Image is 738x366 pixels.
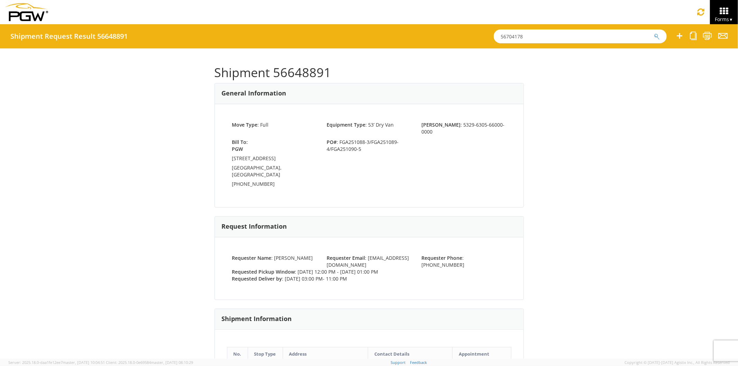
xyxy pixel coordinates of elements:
[494,29,667,43] input: Shipment, Tracking or Reference Number (at least 4 chars)
[232,255,313,261] span: : [PERSON_NAME]
[327,121,394,128] span: : 53’ Dry Van
[453,347,511,361] th: Appointment
[227,347,248,361] th: No.
[625,360,730,365] span: Copyright © [DATE]-[DATE] Agistix Inc., All Rights Reserved
[715,16,733,22] span: Forms
[421,255,462,261] strong: Requester Phone
[321,139,416,153] span: : FGA251088-3/FGA251089-4/FGA251090-5
[232,121,269,128] span: : Full
[232,121,258,128] strong: Move Type
[151,360,193,365] span: master, [DATE] 08:10:29
[222,315,292,322] h3: Shipment Information
[368,347,452,361] th: Contact Details
[421,121,504,135] span: : 5329-6305-66000-0000
[248,347,283,361] th: Stop Type
[232,181,317,190] td: [PHONE_NUMBER]
[421,255,464,268] span: : [PHONE_NUMBER]
[283,347,368,361] th: Address
[323,275,347,282] span: - 11:00 PM
[421,121,461,128] strong: [PERSON_NAME]
[232,146,243,152] strong: PGW
[232,275,282,282] strong: Requested Deliver by
[391,360,406,365] a: Support
[10,33,128,40] h4: Shipment Request Result 56648891
[232,155,317,164] td: [STREET_ADDRESS]
[327,255,365,261] strong: Requester Email
[232,139,248,145] strong: Bill To:
[729,17,733,22] span: ▼
[232,268,379,275] span: : [DATE] 12:00 PM - [DATE] 01:00 PM
[410,360,427,365] a: Feedback
[327,121,365,128] strong: Equipment Type
[327,139,337,145] strong: PO#
[215,66,524,80] h1: Shipment 56648891
[222,223,287,230] h3: Request Information
[106,360,193,365] span: Client: 2025.18.0-0e69584
[232,255,272,261] strong: Requester Name
[222,90,286,97] h3: General Information
[232,275,347,282] span: : [DATE] 03:00 PM
[63,360,105,365] span: master, [DATE] 10:04:51
[232,268,295,275] strong: Requested Pickup Window
[8,360,105,365] span: Server: 2025.18.0-daa1fe12ee7
[232,164,317,181] td: [GEOGRAPHIC_DATA], [GEOGRAPHIC_DATA]
[5,3,48,21] img: pgw-form-logo-1aaa8060b1cc70fad034.png
[327,255,409,268] span: : [EMAIL_ADDRESS][DOMAIN_NAME]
